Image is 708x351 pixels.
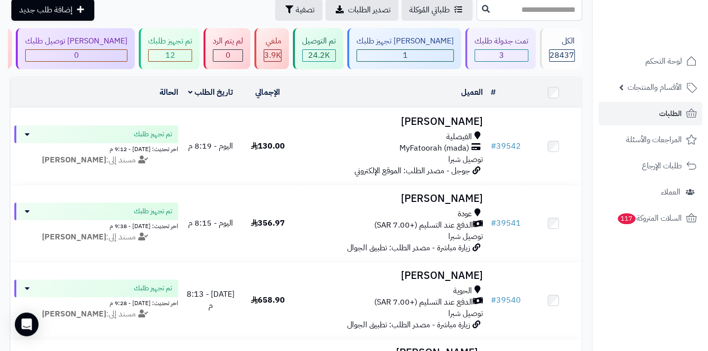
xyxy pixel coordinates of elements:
[490,217,496,229] span: #
[149,50,192,61] div: 12
[42,154,106,166] strong: [PERSON_NAME]
[598,102,702,125] a: الطلبات
[308,49,330,61] span: 24.2K
[356,36,454,47] div: [PERSON_NAME] تجهيز طلبك
[628,80,682,94] span: الأقسام والمنتجات
[159,86,178,98] a: الحالة
[300,270,482,281] h3: [PERSON_NAME]
[618,213,635,224] span: 117
[550,49,574,61] span: 28437
[15,312,39,336] div: Open Intercom Messenger
[201,28,252,69] a: لم يتم الرد 0
[598,49,702,73] a: لوحة التحكم
[148,36,192,47] div: تم تجهيز طلبك
[264,50,281,61] div: 3880
[598,154,702,178] a: طلبات الإرجاع
[14,143,178,154] div: اخر تحديث: [DATE] - 9:12 م
[187,288,235,312] span: [DATE] - 8:13 م
[403,49,408,61] span: 1
[399,143,469,154] span: MyFatoorah (mada)
[252,28,291,69] a: ملغي 3.9K
[538,28,584,69] a: الكل28437
[348,4,391,16] span: تصدير الطلبات
[499,49,504,61] span: 3
[300,193,482,204] h3: [PERSON_NAME]
[296,4,315,16] span: تصفية
[446,131,472,143] span: الفيصلية
[134,283,172,293] span: تم تجهيز طلبك
[354,165,470,177] span: جوجل - مصدر الطلب: الموقع الإلكتروني
[19,4,73,16] span: إضافة طلب جديد
[302,36,336,47] div: تم التوصيل
[374,220,472,231] span: الدفع عند التسليم (+7.00 SAR)
[448,154,482,165] span: توصيل شبرا
[14,220,178,231] div: اخر تحديث: [DATE] - 9:38 م
[251,294,285,306] span: 658.90
[357,50,453,61] div: 1
[255,86,280,98] a: الإجمالي
[14,28,137,69] a: [PERSON_NAME] توصيل طلبك 0
[645,54,682,68] span: لوحة التحكم
[448,231,482,242] span: توصيل شبرا
[7,232,186,243] div: مسند إلى:
[226,49,231,61] span: 0
[598,128,702,152] a: المراجعات والأسئلة
[291,28,345,69] a: تم التوصيل 24.2K
[347,319,470,331] span: زيارة مباشرة - مصدر الطلب: تطبيق الجوال
[26,50,127,61] div: 0
[303,50,335,61] div: 24164
[7,309,186,320] div: مسند إلى:
[7,155,186,166] div: مسند إلى:
[134,129,172,139] span: تم تجهيز طلبك
[490,294,520,306] a: #39540
[251,140,285,152] span: 130.00
[264,49,281,61] span: 3.9K
[264,36,281,47] div: ملغي
[188,140,233,152] span: اليوم - 8:19 م
[453,285,472,297] span: الحوية
[213,36,243,47] div: لم يتم الرد
[188,86,233,98] a: تاريخ الطلب
[347,242,470,254] span: زيارة مباشرة - مصدر الطلب: تطبيق الجوال
[25,36,127,47] div: [PERSON_NAME] توصيل طلبك
[448,308,482,319] span: توصيل شبرا
[14,297,178,308] div: اخر تحديث: [DATE] - 9:28 م
[490,140,520,152] a: #39542
[661,185,680,199] span: العملاء
[598,180,702,204] a: العملاء
[598,206,702,230] a: السلات المتروكة117
[213,50,242,61] div: 0
[490,140,496,152] span: #
[549,36,575,47] div: الكل
[490,294,496,306] span: #
[345,28,463,69] a: [PERSON_NAME] تجهيز طلبك 1
[74,49,79,61] span: 0
[409,4,450,16] span: طلباتي المُوكلة
[641,27,699,47] img: logo-2.png
[42,308,106,320] strong: [PERSON_NAME]
[165,49,175,61] span: 12
[374,297,472,308] span: الدفع عند التسليم (+7.00 SAR)
[457,208,472,220] span: عودة
[134,206,172,216] span: تم تجهيز طلبك
[490,217,520,229] a: #39541
[659,107,682,120] span: الطلبات
[251,217,285,229] span: 356.97
[461,86,482,98] a: العميل
[617,211,682,225] span: السلات المتروكة
[626,133,682,147] span: المراجعات والأسئلة
[490,86,495,98] a: #
[642,159,682,173] span: طلبات الإرجاع
[475,50,528,61] div: 3
[474,36,528,47] div: تمت جدولة طلبك
[300,116,482,127] h3: [PERSON_NAME]
[42,231,106,243] strong: [PERSON_NAME]
[188,217,233,229] span: اليوم - 8:15 م
[137,28,201,69] a: تم تجهيز طلبك 12
[463,28,538,69] a: تمت جدولة طلبك 3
